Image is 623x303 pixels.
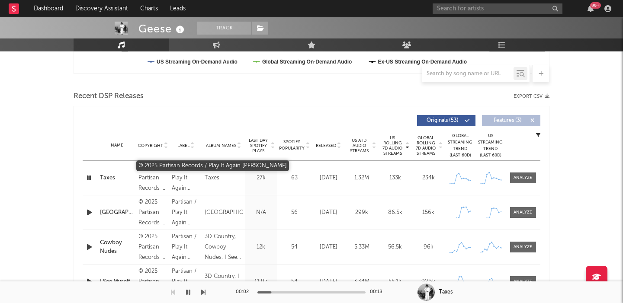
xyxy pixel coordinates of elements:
div: Geese [138,22,186,36]
a: Taxes [100,174,134,182]
span: Last Day Spotify Plays [247,138,270,153]
div: 12k [247,243,275,252]
div: [DATE] [314,277,343,286]
div: N/A [247,208,275,217]
span: Features ( 3 ) [488,118,527,123]
span: Recent DSP Releases [74,91,144,102]
button: Track [197,22,251,35]
div: 3.34M [347,277,376,286]
button: 99+ [588,5,594,12]
div: 56 [279,208,310,217]
div: Partisan / Play It Again [PERSON_NAME] [172,266,200,297]
div: 299k [347,208,376,217]
div: 96k [414,243,443,252]
div: [DATE] [314,174,343,182]
div: 54 [279,243,310,252]
a: I See Myself [100,277,134,286]
div: US Streaming Trend (Last 60D) [478,133,504,159]
div: Partisan / Play It Again [PERSON_NAME] [172,197,200,228]
span: Originals ( 53 ) [423,118,462,123]
span: Label [177,143,189,148]
text: US Streaming On-Demand Audio [157,59,238,65]
button: Features(3) [482,115,540,126]
input: Search for artists [433,3,562,14]
span: Album Names [206,143,236,148]
div: 5.33M [347,243,376,252]
div: 63 [279,174,310,182]
span: US Rolling 7D Audio Streams [381,135,405,156]
div: 133k [381,174,410,182]
div: Partisan / Play It Again [PERSON_NAME] [172,163,200,194]
input: Search by song name or URL [422,70,514,77]
div: 27k [247,174,275,182]
div: © 2025 Partisan Records / Play It Again [PERSON_NAME] [138,163,167,194]
div: Taxes [439,288,453,296]
div: Partisan / Play It Again [PERSON_NAME] [172,232,200,263]
div: 11.9k [247,277,275,286]
div: 92.5k [414,277,443,286]
span: Global Rolling 7D Audio Streams [414,135,438,156]
div: 3D Country, Cowboy Nudes, I See Myself, Mysterious Love [205,232,243,263]
div: 3D Country, I See Myself [205,271,243,292]
div: 54 [279,277,310,286]
div: © 2025 Partisan Records / Play It Again [PERSON_NAME] [138,232,167,263]
div: [DATE] [314,208,343,217]
span: Spotify Popularity [279,139,305,152]
div: Name [100,142,134,149]
div: 00:02 [236,287,253,297]
text: Ex-US Streaming On-Demand Audio [378,59,467,65]
div: 00:18 [370,287,387,297]
span: Copyright [138,143,163,148]
button: Originals(53) [417,115,475,126]
div: Taxes [205,173,219,183]
div: [DATE] [314,243,343,252]
div: 156k [414,208,443,217]
text: Global Streaming On-Demand Audio [262,59,352,65]
div: © 2025 Partisan Records / Play It Again [PERSON_NAME] [138,266,167,297]
div: 234k [414,174,443,182]
div: 99 + [590,2,601,9]
div: 1.32M [347,174,376,182]
div: 56.5k [381,243,410,252]
div: © 2025 Partisan Records / Play It Again [PERSON_NAME] [138,197,167,228]
div: Global Streaming Trend (Last 60D) [447,133,473,159]
div: [GEOGRAPHIC_DATA] [205,207,243,218]
a: [GEOGRAPHIC_DATA] [100,208,134,217]
div: 55.1k [381,277,410,286]
button: Export CSV [514,94,549,99]
div: 86.5k [381,208,410,217]
a: Cowboy Nudes [100,239,134,255]
span: US ATD Audio Streams [347,138,371,153]
span: Released [316,143,336,148]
